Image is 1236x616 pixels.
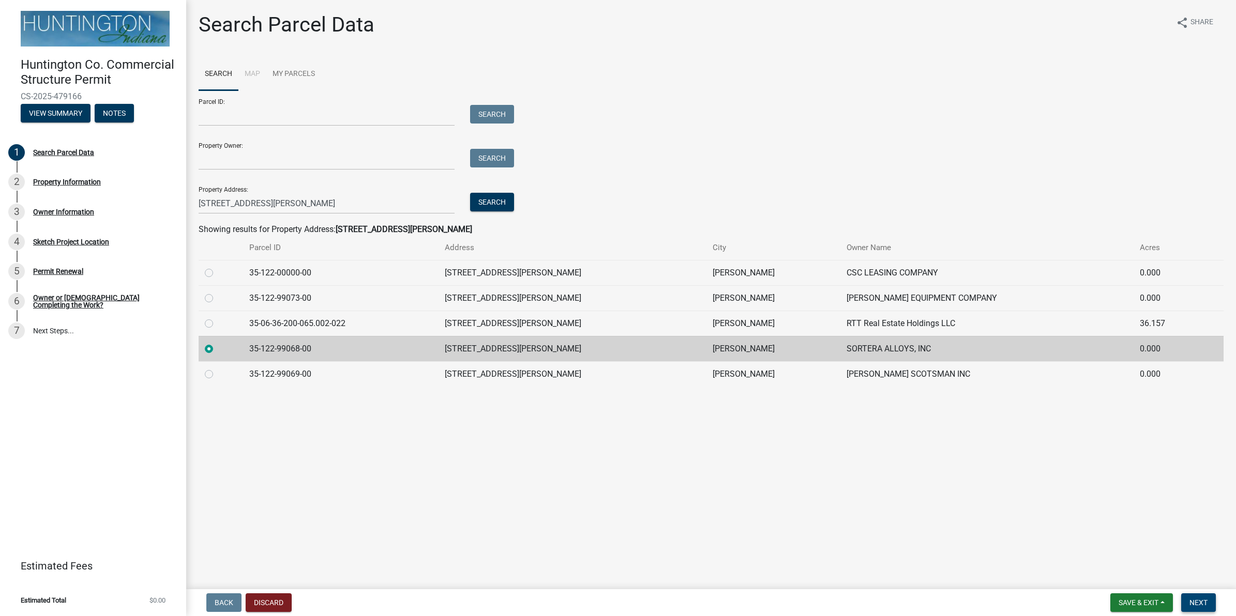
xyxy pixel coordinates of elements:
[246,593,292,612] button: Discard
[243,236,439,260] th: Parcel ID
[1181,593,1216,612] button: Next
[95,104,134,122] button: Notes
[33,178,101,186] div: Property Information
[8,174,25,190] div: 2
[243,311,439,336] td: 35-06-36-200-065.002-022
[243,336,439,361] td: 35-122-99068-00
[21,11,170,47] img: Huntington County, Indiana
[33,294,170,309] div: Owner or [DEMOGRAPHIC_DATA] Completing the Work?
[439,361,706,387] td: [STREET_ADDRESS][PERSON_NAME]
[1168,12,1222,33] button: shareShare
[21,57,178,87] h4: Huntington Co. Commercial Structure Permit
[840,336,1134,361] td: SORTERA ALLOYS, INC
[8,556,170,576] a: Estimated Fees
[439,311,706,336] td: [STREET_ADDRESS][PERSON_NAME]
[1110,593,1173,612] button: Save & Exit
[8,144,25,161] div: 1
[243,361,439,387] td: 35-122-99069-00
[706,260,840,285] td: [PERSON_NAME]
[21,91,165,101] span: CS-2025-479166
[21,110,91,118] wm-modal-confirm: Summary
[149,597,165,604] span: $0.00
[840,285,1134,311] td: [PERSON_NAME] EQUIPMENT COMPANY
[1119,598,1158,607] span: Save & Exit
[266,58,321,91] a: My Parcels
[1134,311,1201,336] td: 36.157
[33,208,94,215] div: Owner Information
[33,268,83,275] div: Permit Renewal
[706,236,840,260] th: City
[840,260,1134,285] td: CSC LEASING COMPANY
[95,110,134,118] wm-modal-confirm: Notes
[840,236,1134,260] th: Owner Name
[439,236,706,260] th: Address
[8,322,25,339] div: 7
[33,238,109,245] div: Sketch Project Location
[1190,17,1213,29] span: Share
[439,285,706,311] td: [STREET_ADDRESS][PERSON_NAME]
[1134,260,1201,285] td: 0.000
[439,260,706,285] td: [STREET_ADDRESS][PERSON_NAME]
[8,234,25,250] div: 4
[21,104,91,122] button: View Summary
[470,193,514,211] button: Search
[336,224,472,234] strong: [STREET_ADDRESS][PERSON_NAME]
[439,336,706,361] td: [STREET_ADDRESS][PERSON_NAME]
[206,593,242,612] button: Back
[33,149,94,156] div: Search Parcel Data
[1134,361,1201,387] td: 0.000
[706,285,840,311] td: [PERSON_NAME]
[840,361,1134,387] td: [PERSON_NAME] SCOTSMAN INC
[706,336,840,361] td: [PERSON_NAME]
[470,105,514,124] button: Search
[706,311,840,336] td: [PERSON_NAME]
[8,263,25,280] div: 5
[199,58,238,91] a: Search
[243,260,439,285] td: 35-122-00000-00
[243,285,439,311] td: 35-122-99073-00
[215,598,233,607] span: Back
[706,361,840,387] td: [PERSON_NAME]
[1176,17,1188,29] i: share
[8,204,25,220] div: 3
[199,223,1224,236] div: Showing results for Property Address:
[1134,236,1201,260] th: Acres
[1189,598,1208,607] span: Next
[1134,336,1201,361] td: 0.000
[470,149,514,167] button: Search
[199,12,374,37] h1: Search Parcel Data
[8,293,25,310] div: 6
[1134,285,1201,311] td: 0.000
[21,597,66,604] span: Estimated Total
[840,311,1134,336] td: RTT Real Estate Holdings LLC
